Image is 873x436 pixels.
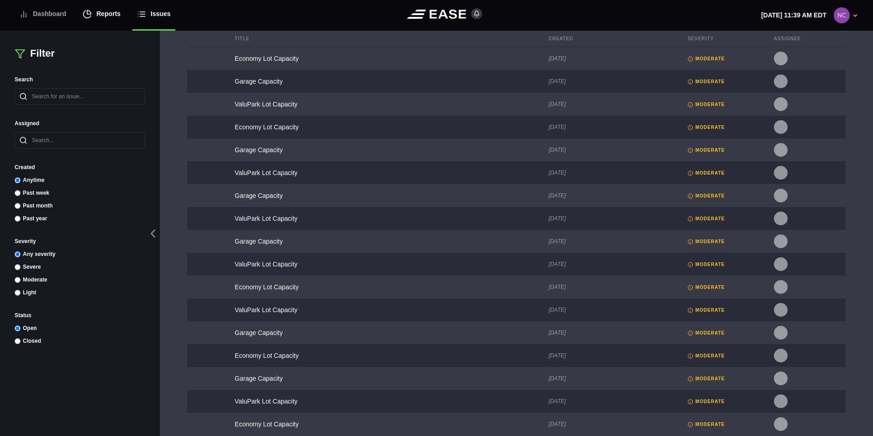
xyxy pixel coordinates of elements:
[761,11,826,20] p: [DATE] 11:39 AM EDT
[688,352,752,359] b: moderate
[15,132,145,149] input: Search...
[688,55,752,62] b: moderate
[688,284,752,291] b: moderate
[15,75,145,84] label: Search
[235,145,283,155] button: Garage Capacity
[688,78,752,85] b: moderate
[235,351,299,361] button: Economy Lot Capacity
[688,398,752,405] b: moderate
[15,237,145,245] label: Severity
[688,421,752,428] b: moderate
[542,31,673,47] div: Created
[235,77,283,86] button: Garage Capacity
[549,77,666,85] div: [DATE]
[549,191,666,200] div: [DATE]
[688,330,752,336] b: moderate
[23,189,49,197] label: Past week
[235,54,299,64] button: Economy Lot Capacity
[688,101,752,108] b: moderate
[549,100,666,108] div: [DATE]
[688,238,752,245] b: moderate
[23,263,41,271] label: Severe
[235,305,297,315] button: ValuPark Lot Capacity
[235,237,283,246] button: Garage Capacity
[15,119,145,128] label: Assigned
[549,420,666,428] div: [DATE]
[15,88,145,105] input: Search for an issue...
[688,261,752,268] b: moderate
[688,147,752,154] b: moderate
[23,250,55,258] label: Any severity
[549,351,666,360] div: [DATE]
[23,214,47,223] label: Past year
[235,260,297,269] button: ValuPark Lot Capacity
[23,176,44,184] label: Anytime
[235,191,283,201] button: Garage Capacity
[767,31,846,47] div: Assignee
[549,374,666,383] div: [DATE]
[549,306,666,314] div: [DATE]
[688,215,752,222] b: moderate
[549,169,666,177] div: [DATE]
[549,54,666,63] div: [DATE]
[235,374,283,383] button: Garage Capacity
[680,31,759,47] div: Severity
[549,283,666,291] div: [DATE]
[235,397,297,406] button: ValuPark Lot Capacity
[235,328,283,338] button: Garage Capacity
[15,46,55,61] h2: Filter
[235,168,297,178] button: ValuPark Lot Capacity
[23,202,53,210] label: Past month
[688,307,752,314] b: moderate
[549,329,666,337] div: [DATE]
[235,100,297,109] button: ValuPark Lot Capacity
[23,324,37,332] label: Open
[23,276,47,284] label: Moderate
[235,420,299,429] button: Economy Lot Capacity
[688,170,752,176] b: moderate
[235,282,299,292] button: Economy Lot Capacity
[15,311,145,319] label: Status
[834,7,850,23] img: d2241757e4d5463e67ff46c0ea7632e9
[688,192,752,199] b: moderate
[549,214,666,223] div: [DATE]
[235,214,297,223] button: ValuPark Lot Capacity
[688,124,752,131] b: moderate
[688,375,752,382] b: moderate
[235,122,299,132] button: Economy Lot Capacity
[549,260,666,268] div: [DATE]
[549,123,666,131] div: [DATE]
[549,237,666,245] div: [DATE]
[549,397,666,405] div: [DATE]
[23,337,41,345] label: Closed
[549,146,666,154] div: [DATE]
[15,163,145,171] label: Created
[227,31,534,47] div: Title
[23,288,36,297] label: Light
